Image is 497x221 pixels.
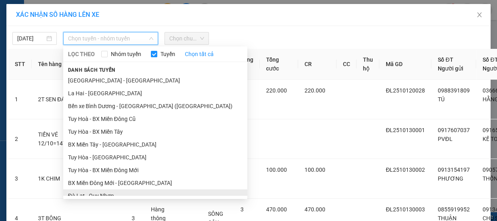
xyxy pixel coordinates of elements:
[32,159,125,199] td: 1K CHIM
[337,49,357,80] th: CC
[63,74,247,87] li: [GEOGRAPHIC_DATA] - [GEOGRAPHIC_DATA]
[240,206,244,213] span: 3
[32,49,125,80] th: Tên hàng
[63,113,247,125] li: Tuy Hoà - BX Miền Đông Cũ
[185,50,214,58] a: Chọn tất cả
[32,80,125,119] td: 2T SEN ĐÁ
[438,96,445,102] span: TÚ
[16,11,99,18] span: XÁC NHẬN SỐ HÀNG LÊN XE
[438,127,470,133] span: 0917607037
[438,56,453,63] span: Số ĐT
[63,151,247,164] li: Tuy Hòa - [GEOGRAPHIC_DATA]
[63,100,247,113] li: Bến xe Bình Dương - [GEOGRAPHIC_DATA] ([GEOGRAPHIC_DATA])
[438,175,463,182] span: PHƯƠNG
[305,87,325,94] span: 220.000
[438,206,470,213] span: 0855919952
[305,167,325,173] span: 100.000
[357,49,379,80] th: Thu hộ
[63,125,247,138] li: Tuy Hòa - BX Miền Tây
[63,164,247,177] li: Tuy Hòa - BX Miền Đông Mới
[438,136,452,142] span: PVĐL
[32,119,125,159] td: TIỀN VÉ 12/10=1475+CTS=390+CĐ=470
[298,49,337,80] th: CR
[169,32,204,44] span: Chọn chuyến
[8,119,32,159] td: 2
[438,65,463,72] span: Người gửi
[386,87,425,94] span: ĐL2510120028
[63,138,247,151] li: BX Miền Tây - [GEOGRAPHIC_DATA]
[260,49,298,80] th: Tổng cước
[68,50,95,58] span: LỌC THEO
[476,12,483,18] span: close
[305,206,325,213] span: 470.000
[8,159,32,199] td: 3
[266,87,287,94] span: 220.000
[266,167,287,173] span: 100.000
[149,36,154,41] span: down
[108,50,144,58] span: Nhóm tuyến
[386,206,425,213] span: ĐL2510130003
[63,87,247,100] li: La Hai - [GEOGRAPHIC_DATA]
[468,4,491,26] button: Close
[266,206,287,213] span: 470.000
[63,177,247,189] li: BX Miền Đông Mới - [GEOGRAPHIC_DATA]
[17,34,45,43] input: 13/10/2025
[438,167,470,173] span: 0913154197
[386,167,425,173] span: ĐL2510130002
[63,189,247,202] li: Đà Lạt - Quy Nhơn
[68,32,153,44] span: Chọn tuyến - nhóm tuyến
[63,66,120,74] span: Danh sách tuyến
[8,80,32,119] td: 1
[8,49,32,80] th: STT
[157,50,178,58] span: Tuyến
[386,127,425,133] span: ĐL2510130001
[379,49,431,80] th: Mã GD
[438,87,470,94] span: 0988391809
